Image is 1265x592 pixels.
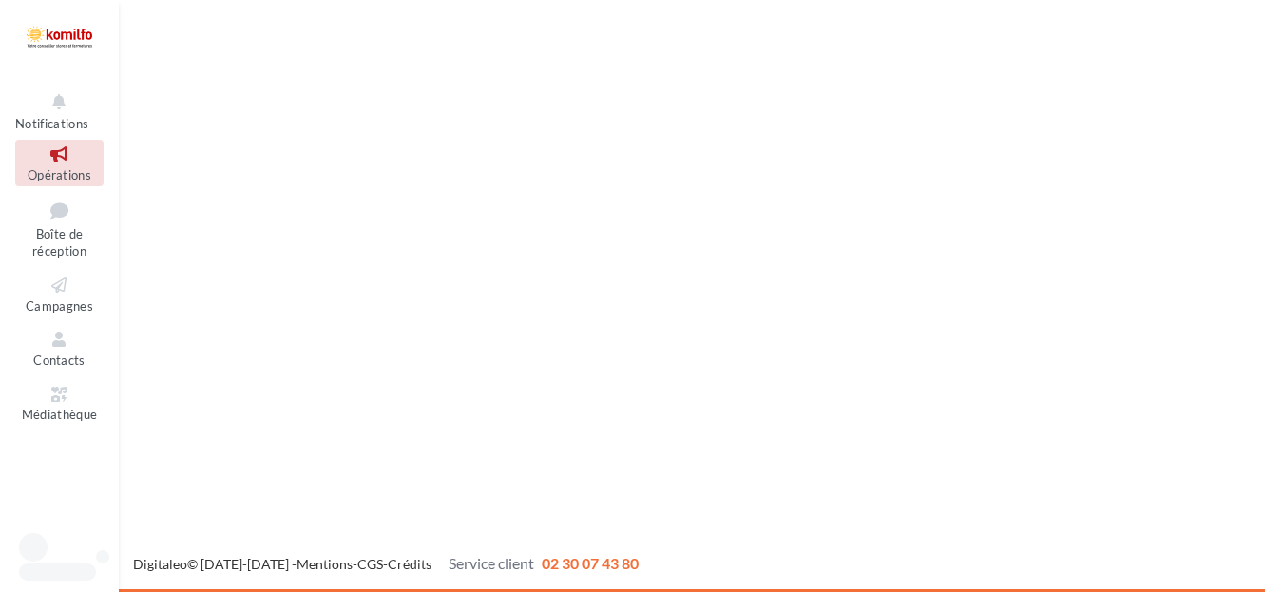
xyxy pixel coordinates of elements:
[28,167,91,182] span: Opérations
[133,556,187,572] a: Digitaleo
[22,408,98,423] span: Médiathèque
[15,380,104,427] a: Médiathèque
[388,556,431,572] a: Crédits
[542,554,639,572] span: 02 30 07 43 80
[15,194,104,263] a: Boîte de réception
[33,353,86,368] span: Contacts
[357,556,383,572] a: CGS
[297,556,353,572] a: Mentions
[15,116,88,131] span: Notifications
[15,271,104,317] a: Campagnes
[26,298,93,314] span: Campagnes
[133,556,639,572] span: © [DATE]-[DATE] - - -
[32,226,86,259] span: Boîte de réception
[15,325,104,372] a: Contacts
[15,140,104,186] a: Opérations
[449,554,534,572] span: Service client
